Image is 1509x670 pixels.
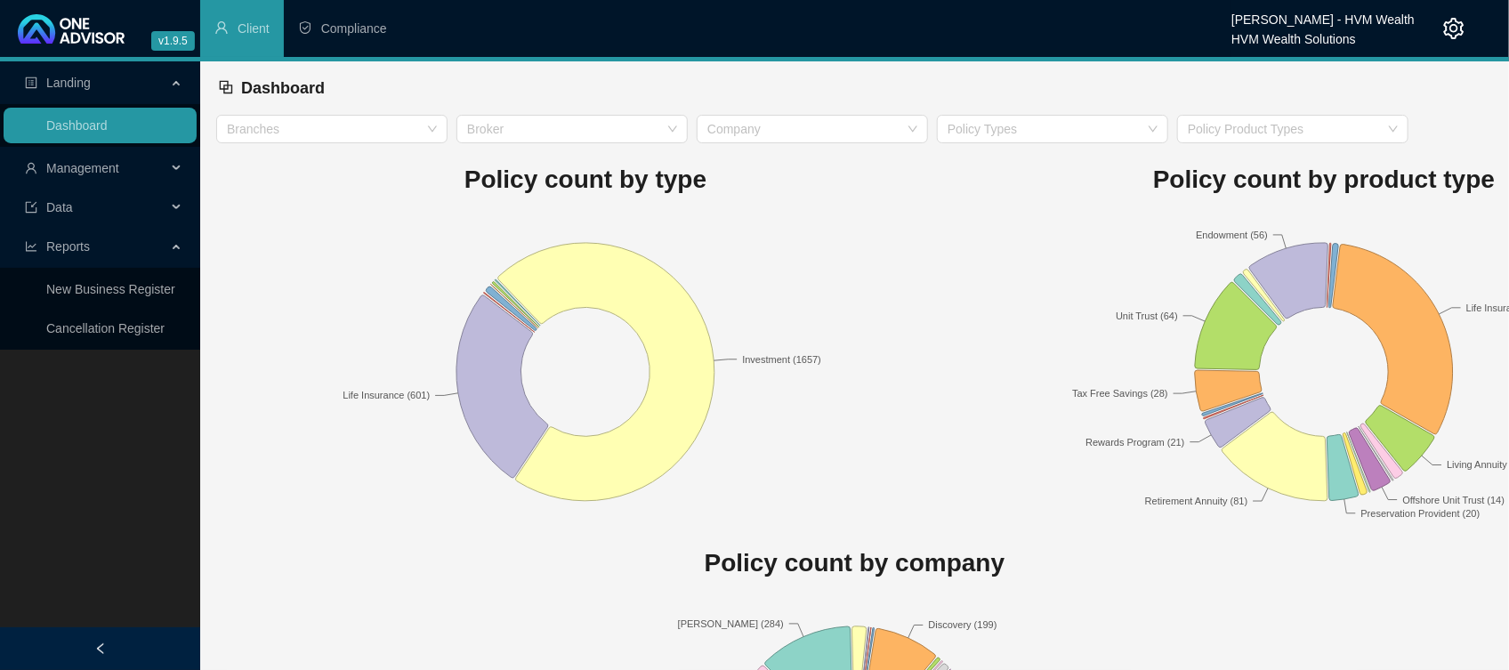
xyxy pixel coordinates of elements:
text: Rewards Program (21) [1085,436,1184,447]
span: Reports [46,239,90,254]
h1: Policy count by company [216,544,1493,583]
span: Data [46,200,73,214]
text: Discovery (199) [929,620,997,631]
text: Tax Free Savings (28) [1072,388,1168,399]
a: Dashboard [46,118,108,133]
span: setting [1443,18,1465,39]
span: Landing [46,76,91,90]
span: block [218,79,234,95]
a: Cancellation Register [46,321,165,335]
text: Preservation Provident (20) [1361,507,1481,518]
img: 2df55531c6924b55f21c4cf5d4484680-logo-light.svg [18,14,125,44]
span: user [25,162,37,174]
a: New Business Register [46,282,175,296]
span: import [25,201,37,214]
span: safety [298,20,312,35]
text: Investment (1657) [742,353,821,364]
h1: Policy count by type [216,160,955,199]
span: v1.9.5 [151,31,195,51]
div: HVM Wealth Solutions [1231,24,1415,44]
span: Client [238,21,270,36]
span: left [94,642,107,655]
text: [PERSON_NAME] (284) [678,618,784,629]
text: Retirement Annuity (81) [1145,496,1248,506]
text: Endowment (56) [1196,229,1268,239]
span: Dashboard [241,79,325,97]
span: line-chart [25,240,37,253]
text: Life Insurance (601) [343,390,430,400]
text: Unit Trust (64) [1116,310,1178,320]
span: Management [46,161,119,175]
span: user [214,20,229,35]
text: Offshore Unit Trust (14) [1403,494,1505,505]
div: [PERSON_NAME] - HVM Wealth [1231,4,1415,24]
span: profile [25,77,37,89]
span: Compliance [321,21,387,36]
